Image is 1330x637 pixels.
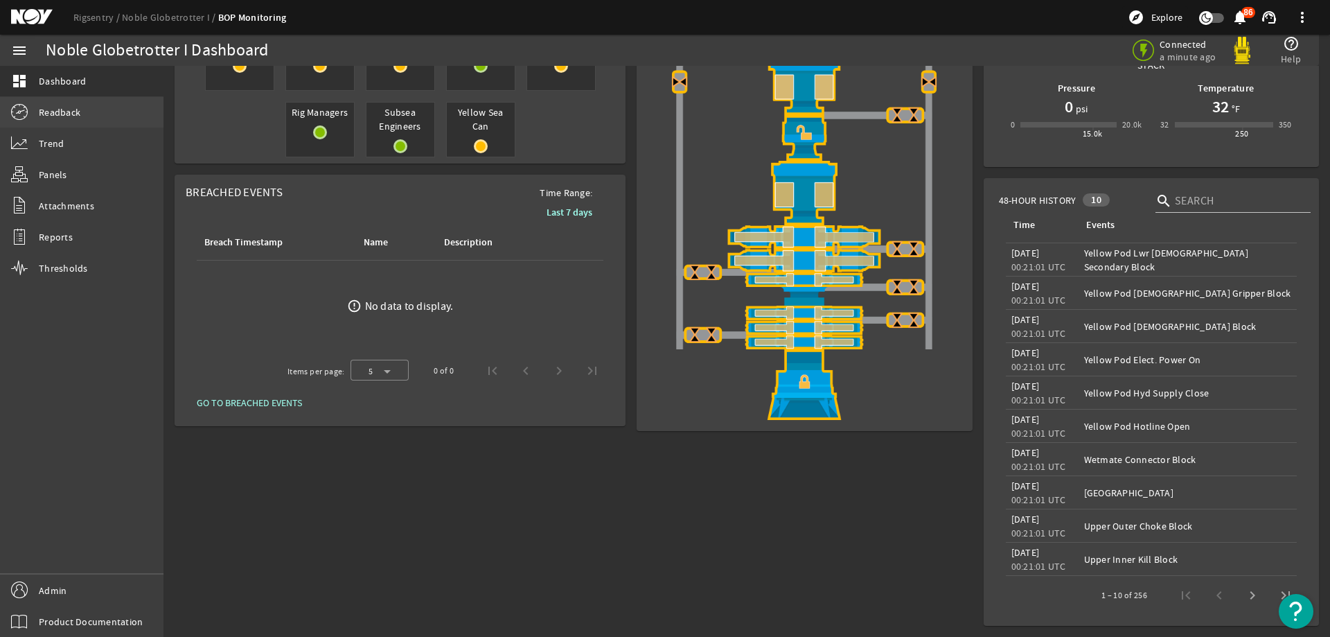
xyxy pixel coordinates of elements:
div: Description [442,235,541,250]
div: 250 [1235,127,1248,141]
div: 350 [1279,118,1292,132]
span: Panels [39,168,67,182]
div: Yellow Pod Hyd Supply Close [1084,386,1291,400]
legacy-datetime-component: [DATE] [1011,546,1040,559]
div: Items per page: [287,365,345,378]
legacy-datetime-component: 00:21:01 UTC [1011,261,1066,273]
h1: 0 [1065,96,1073,118]
img: UpperAnnularOpenBlock.png [666,50,943,115]
img: Valve2CloseBlock.png [921,74,937,91]
div: 20.0k [1122,118,1142,132]
span: Reports [39,230,73,244]
span: GO TO BREACHED EVENTS [197,396,302,410]
div: Events [1084,218,1286,233]
legacy-datetime-component: 00:21:01 UTC [1011,394,1066,406]
img: ValveCloseBlock.png [905,107,922,123]
legacy-datetime-component: [DATE] [1011,347,1040,359]
img: ShearRamOpenBlock.png [666,249,943,272]
img: ValveCloseBlock.png [905,241,922,257]
legacy-datetime-component: 00:21:01 UTC [1011,494,1066,506]
img: ValveCloseBlock.png [905,279,922,295]
img: PipeRamOpenBlock.png [666,272,943,287]
input: Search [1175,193,1300,209]
div: Name [362,235,425,250]
span: Readback [39,105,80,119]
b: Last 7 days [547,206,592,219]
mat-icon: support_agent [1261,9,1277,26]
a: BOP Monitoring [218,11,287,24]
span: Attachments [39,199,94,213]
div: 10 [1083,193,1110,207]
img: ValveCloseBlock.png [889,312,905,329]
span: Admin [39,584,66,597]
span: 48-Hour History [999,193,1076,207]
img: ValveCloseBlock.png [703,264,720,281]
legacy-datetime-component: [DATE] [1011,313,1040,326]
div: Time [1011,218,1067,233]
div: Yellow Pod Hotline Open [1084,419,1291,433]
img: WellheadConnectorLockBlock.png [666,349,943,420]
button: Explore [1122,6,1188,28]
div: Noble Globetrotter I Dashboard [46,44,269,58]
img: ValveCloseBlock.png [889,279,905,295]
legacy-datetime-component: [DATE] [1011,513,1040,525]
span: Time Range: [529,186,603,200]
span: Dashboard [39,74,86,88]
legacy-datetime-component: 00:21:01 UTC [1011,427,1066,439]
i: search [1155,193,1172,209]
div: 0 of 0 [434,364,454,378]
button: Next page [1236,579,1269,612]
div: 32 [1160,118,1169,132]
span: Connected [1160,38,1218,51]
button: Open Resource Center [1279,594,1313,629]
mat-icon: menu [11,42,28,59]
legacy-datetime-component: [DATE] [1011,280,1040,293]
img: Valve2CloseBlock.png [671,74,688,91]
span: Thresholds [39,261,88,275]
legacy-datetime-component: [DATE] [1011,247,1040,259]
button: more_vert [1286,1,1319,34]
span: Help [1281,52,1301,66]
img: PipeRamOpenBlock.png [666,335,943,349]
button: GO TO BREACHED EVENTS [186,390,313,415]
div: 15.0k [1083,127,1103,141]
legacy-datetime-component: 00:21:01 UTC [1011,294,1066,306]
legacy-datetime-component: 00:21:01 UTC [1011,560,1066,573]
a: Rigsentry [73,11,122,24]
legacy-datetime-component: 00:21:01 UTC [1011,527,1066,539]
a: Noble Globetrotter I [122,11,218,24]
div: Yellow Pod [DEMOGRAPHIC_DATA] Gripper Block [1084,286,1291,300]
div: Time [1013,218,1035,233]
div: 1 – 10 of 256 [1101,588,1147,602]
div: Name [364,235,388,250]
img: ValveCloseBlock.png [703,326,720,343]
img: BopBodyShearBottom.png [666,287,943,305]
legacy-datetime-component: [DATE] [1011,380,1040,392]
span: Subsea Engineers [366,103,434,136]
span: Rig Managers [286,103,354,122]
span: Breached Events [186,185,283,200]
div: 0 [1011,118,1015,132]
img: PipeRamOpenBlock.png [666,320,943,335]
img: ShearRamOpenBlock.png [666,225,943,249]
img: PipeRamOpenBlock.png [666,306,943,320]
span: psi [1073,102,1088,116]
span: Product Documentation [39,615,143,629]
img: ValveCloseBlock.png [905,312,922,329]
legacy-datetime-component: [DATE] [1011,480,1040,492]
button: 86 [1232,10,1247,25]
img: ValveCloseBlock.png [889,107,905,123]
div: Yellow Pod [DEMOGRAPHIC_DATA] Block [1084,320,1291,333]
img: RiserConnectorUnlockBlock.png [666,115,943,161]
h1: 32 [1212,96,1229,118]
div: Breach Timestamp [202,235,345,250]
mat-icon: explore [1128,9,1144,26]
img: LowerAnnularOpenBlock.png [666,161,943,225]
span: °F [1229,102,1241,116]
div: Events [1086,218,1115,233]
mat-icon: notifications [1232,9,1248,26]
span: Explore [1151,10,1182,24]
span: a minute ago [1160,51,1218,63]
button: Last 7 days [535,200,603,225]
b: Temperature [1198,82,1254,95]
